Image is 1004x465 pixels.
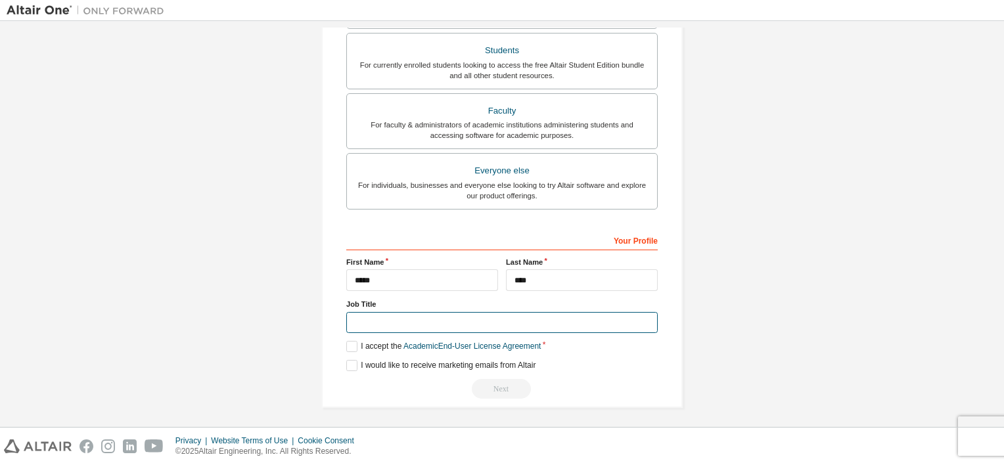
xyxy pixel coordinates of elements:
img: Altair One [7,4,171,17]
a: Academic End-User License Agreement [403,342,541,351]
div: Students [355,41,649,60]
div: For individuals, businesses and everyone else looking to try Altair software and explore our prod... [355,180,649,201]
div: Cookie Consent [298,435,361,446]
img: youtube.svg [145,439,164,453]
div: Your Profile [346,229,658,250]
img: instagram.svg [101,439,115,453]
label: I would like to receive marketing emails from Altair [346,360,536,371]
div: Privacy [175,435,211,446]
div: For currently enrolled students looking to access the free Altair Student Edition bundle and all ... [355,60,649,81]
img: altair_logo.svg [4,439,72,453]
div: Faculty [355,102,649,120]
label: Last Name [506,257,658,267]
label: Job Title [346,299,658,309]
div: Read and acccept EULA to continue [346,379,658,399]
label: First Name [346,257,498,267]
div: Everyone else [355,162,649,180]
img: facebook.svg [80,439,93,453]
p: © 2025 Altair Engineering, Inc. All Rights Reserved. [175,446,362,457]
img: linkedin.svg [123,439,137,453]
div: Website Terms of Use [211,435,298,446]
label: I accept the [346,341,541,352]
div: For faculty & administrators of academic institutions administering students and accessing softwa... [355,120,649,141]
